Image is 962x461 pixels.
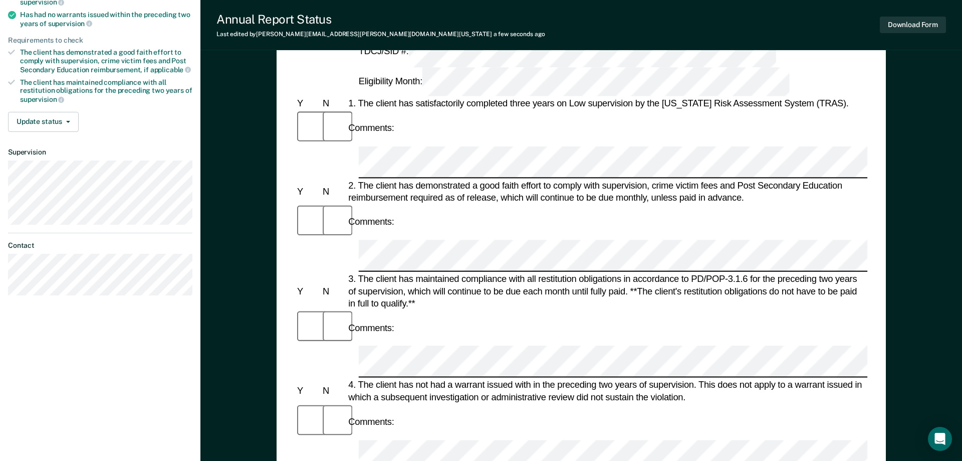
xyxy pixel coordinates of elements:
div: Has had no warrants issued within the preceding two years of [20,11,192,28]
div: TDCJ/SID #: [357,38,778,67]
div: The client has maintained compliance with all restitution obligations for the preceding two years of [20,78,192,104]
div: Comments: [346,415,396,428]
div: Annual Report Status [216,12,545,27]
div: Open Intercom Messenger [928,427,952,451]
div: Last edited by [PERSON_NAME][EMAIL_ADDRESS][PERSON_NAME][DOMAIN_NAME][US_STATE] [216,31,545,38]
span: a few seconds ago [494,31,545,38]
div: 3. The client has maintained compliance with all restitution obligations in accordance to PD/POP-... [346,272,867,310]
div: Y [295,285,321,297]
dt: Supervision [8,148,192,157]
button: Update status [8,112,79,132]
div: 2. The client has demonstrated a good faith effort to comply with supervision, crime victim fees ... [346,179,867,204]
div: Requirements to check [8,36,192,45]
div: N [321,97,346,110]
div: N [321,285,346,297]
div: Comments: [346,216,396,228]
div: 1. The client has satisfactorily completed three years on Low supervision by the [US_STATE] Risk ... [346,97,867,110]
div: Y [295,97,321,110]
div: Comments: [346,322,396,334]
div: Y [295,385,321,397]
dt: Contact [8,241,192,250]
div: Y [295,185,321,198]
div: N [321,385,346,397]
div: Comments: [346,122,396,134]
div: Eligibility Month: [357,67,792,97]
div: The client has demonstrated a good faith effort to comply with supervision, crime victim fees and... [20,48,192,74]
span: supervision [48,20,92,28]
div: N [321,185,346,198]
span: supervision [20,95,64,103]
div: 4. The client has not had a warrant issued with in the preceding two years of supervision. This d... [346,379,867,403]
button: Download Form [880,17,946,33]
span: applicable [150,66,191,74]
